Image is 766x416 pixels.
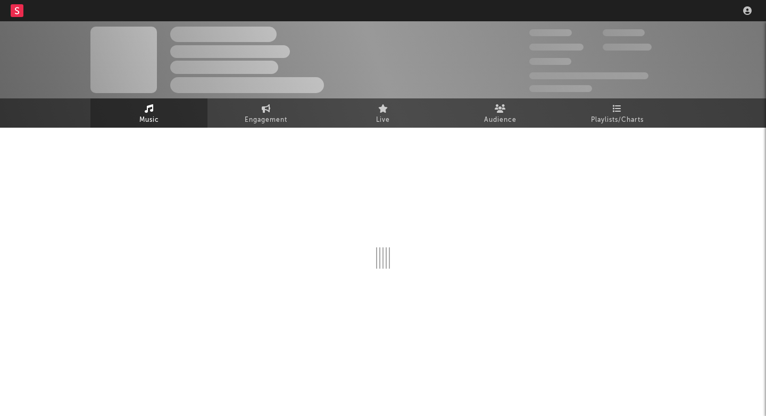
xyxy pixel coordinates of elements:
span: 100,000 [603,29,645,36]
span: Playlists/Charts [591,114,644,127]
span: Jump Score: 85.0 [529,85,592,92]
span: Engagement [245,114,287,127]
a: Audience [442,98,559,128]
span: 100,000 [529,58,571,65]
span: 1,000,000 [603,44,652,51]
span: Audience [484,114,517,127]
span: 300,000 [529,29,572,36]
span: Music [139,114,159,127]
span: Live [376,114,390,127]
span: 50,000,000 [529,44,584,51]
a: Engagement [207,98,324,128]
a: Playlists/Charts [559,98,676,128]
a: Music [90,98,207,128]
a: Live [324,98,442,128]
span: 50,000,000 Monthly Listeners [529,72,648,79]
